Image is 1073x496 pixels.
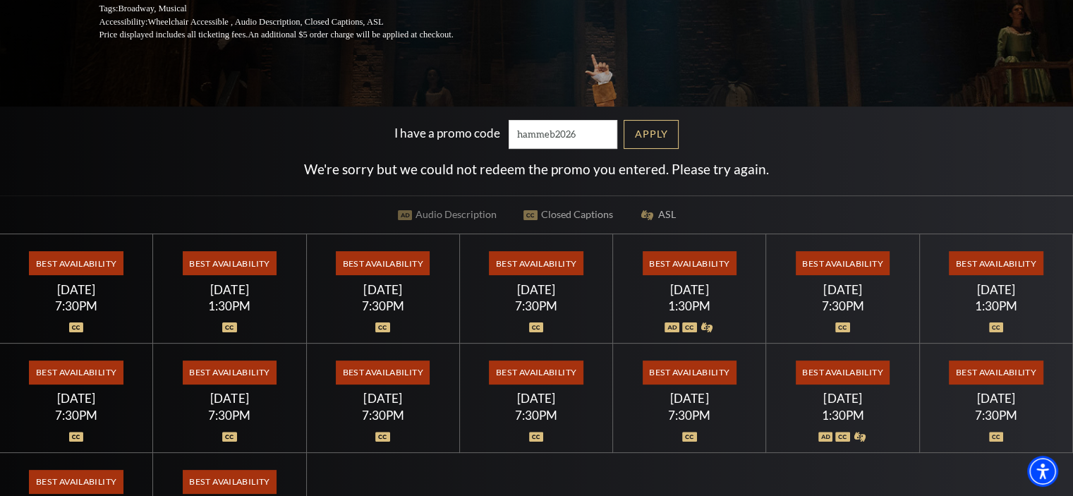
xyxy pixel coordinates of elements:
[323,282,442,297] div: [DATE]
[630,409,749,421] div: 7:30PM
[624,120,679,149] a: Apply
[796,251,890,275] span: Best Availability
[936,282,1055,297] div: [DATE]
[170,300,289,312] div: 1:30PM
[323,391,442,406] div: [DATE]
[936,391,1055,406] div: [DATE]
[630,391,749,406] div: [DATE]
[477,282,596,297] div: [DATE]
[477,300,596,312] div: 7:30PM
[477,391,596,406] div: [DATE]
[489,361,583,385] span: Best Availability
[170,282,289,297] div: [DATE]
[147,17,383,27] span: Wheelchair Accessible , Audio Description, Closed Captions, ASL
[1027,456,1058,487] div: Accessibility Menu
[183,251,277,275] span: Best Availability
[630,300,749,312] div: 1:30PM
[170,409,289,421] div: 7:30PM
[29,470,123,494] span: Best Availability
[323,409,442,421] div: 7:30PM
[29,361,123,385] span: Best Availability
[643,361,736,385] span: Best Availability
[336,251,430,275] span: Best Availability
[29,251,123,275] span: Best Availability
[118,4,186,13] span: Broadway, Musical
[783,282,902,297] div: [DATE]
[936,409,1055,421] div: 7:30PM
[783,300,902,312] div: 7:30PM
[783,409,902,421] div: 1:30PM
[949,251,1043,275] span: Best Availability
[99,16,487,29] p: Accessibility:
[99,28,487,42] p: Price displayed includes all ticketing fees.
[477,409,596,421] div: 7:30PM
[936,300,1055,312] div: 1:30PM
[796,361,890,385] span: Best Availability
[394,125,500,140] label: I have a promo code
[489,251,583,275] span: Best Availability
[17,391,136,406] div: [DATE]
[248,30,453,40] span: An additional $5 order charge will be applied at checkout.
[170,391,289,406] div: [DATE]
[99,2,487,16] p: Tags:
[336,361,430,385] span: Best Availability
[783,391,902,406] div: [DATE]
[949,361,1043,385] span: Best Availability
[643,251,736,275] span: Best Availability
[17,282,136,297] div: [DATE]
[323,300,442,312] div: 7:30PM
[183,470,277,494] span: Best Availability
[17,409,136,421] div: 7:30PM
[17,300,136,312] div: 7:30PM
[183,361,277,385] span: Best Availability
[630,282,749,297] div: [DATE]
